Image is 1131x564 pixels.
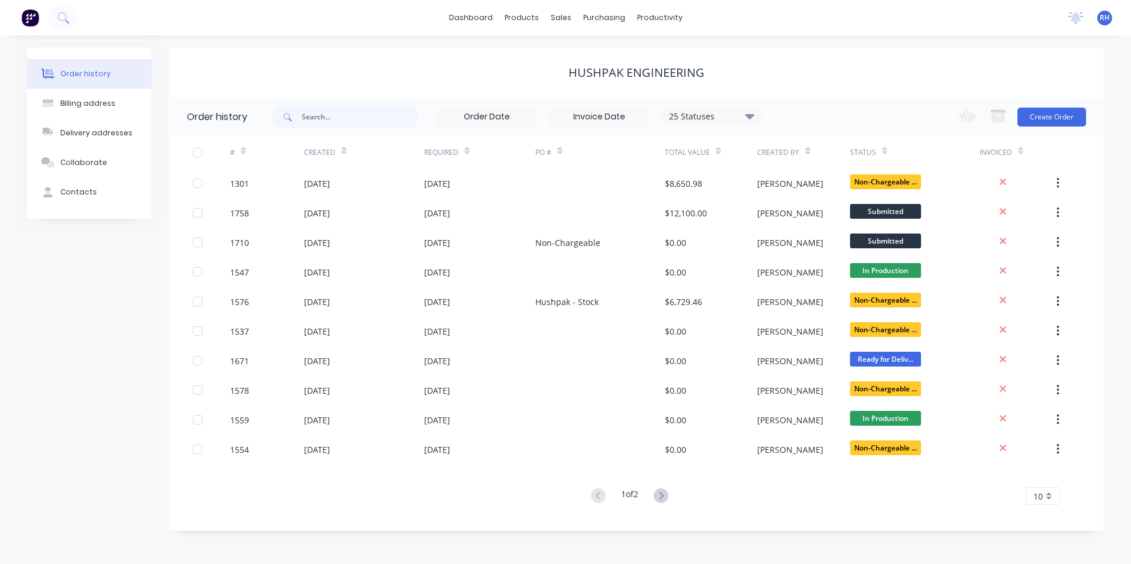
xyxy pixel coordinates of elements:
div: [DATE] [424,207,450,219]
div: [DATE] [424,177,450,190]
div: [DATE] [304,384,330,397]
div: $0.00 [665,384,686,397]
div: $0.00 [665,355,686,367]
div: productivity [631,9,689,27]
span: Non-Chargeable ... [850,174,921,189]
span: Submitted [850,204,921,219]
div: 1710 [230,236,249,249]
div: 1 of 2 [621,488,638,505]
span: Non-Chargeable ... [850,440,921,455]
div: $0.00 [665,414,686,426]
div: Collaborate [60,157,107,168]
span: In Production [850,411,921,426]
div: [DATE] [424,296,450,308]
div: Created [304,136,424,168]
div: Hushpak - Stock [535,296,599,308]
div: $8,650.98 [665,177,702,190]
div: Hushpak Engineering [568,66,705,80]
div: Status [850,147,876,158]
div: [DATE] [304,207,330,219]
div: [PERSON_NAME] [757,177,823,190]
div: 1547 [230,266,249,278]
div: Order history [187,110,247,124]
div: 1671 [230,355,249,367]
div: [DATE] [424,266,450,278]
div: [DATE] [424,384,450,397]
div: Delivery addresses [60,128,133,138]
span: Non-Chargeable ... [850,322,921,337]
button: Order history [27,59,151,89]
div: products [499,9,545,27]
div: # [230,147,235,158]
img: Factory [21,9,39,27]
div: Billing address [60,98,115,109]
div: [DATE] [304,296,330,308]
div: 1578 [230,384,249,397]
div: Created By [757,147,799,158]
div: $0.00 [665,266,686,278]
button: Billing address [27,89,151,118]
div: [DATE] [304,414,330,426]
span: Non-Chargeable ... [850,381,921,396]
span: Ready for Deliv... [850,352,921,367]
div: [DATE] [424,355,450,367]
div: 25 Statuses [662,110,761,123]
div: $0.00 [665,443,686,456]
span: In Production [850,263,921,278]
input: Search... [302,105,419,129]
div: sales [545,9,577,27]
button: Create Order [1017,108,1086,127]
div: 1559 [230,414,249,426]
a: dashboard [443,9,499,27]
div: Required [424,136,535,168]
span: 10 [1033,490,1043,503]
div: Created [304,147,335,158]
div: [DATE] [424,443,450,456]
div: [PERSON_NAME] [757,443,823,456]
div: [DATE] [304,443,330,456]
div: [DATE] [304,355,330,367]
div: Created By [757,136,849,168]
div: Non-Chargeable [535,236,600,249]
div: [PERSON_NAME] [757,207,823,219]
div: [PERSON_NAME] [757,355,823,367]
input: Order Date [437,108,537,126]
div: Invoiced [980,136,1054,168]
div: [DATE] [424,414,450,426]
div: [DATE] [304,325,330,338]
div: $6,729.46 [665,296,702,308]
span: Submitted [850,234,921,248]
div: [DATE] [424,236,450,249]
div: Total Value [665,147,710,158]
button: Delivery addresses [27,118,151,148]
div: Order history [60,69,111,79]
div: [PERSON_NAME] [757,296,823,308]
div: [PERSON_NAME] [757,384,823,397]
div: $12,100.00 [665,207,707,219]
div: [DATE] [304,236,330,249]
span: Non-Chargeable ... [850,293,921,307]
div: # [230,136,304,168]
div: PO # [535,136,665,168]
div: 1537 [230,325,249,338]
div: [PERSON_NAME] [757,236,823,249]
div: Contacts [60,187,97,197]
button: Contacts [27,177,151,207]
div: 1758 [230,207,249,219]
div: [PERSON_NAME] [757,266,823,278]
div: 1301 [230,177,249,190]
div: Required [424,147,458,158]
div: [PERSON_NAME] [757,325,823,338]
div: [DATE] [304,266,330,278]
div: Status [850,136,980,168]
button: Collaborate [27,148,151,177]
div: [DATE] [304,177,330,190]
div: 1576 [230,296,249,308]
div: $0.00 [665,236,686,249]
div: [PERSON_NAME] [757,414,823,426]
div: 1554 [230,443,249,456]
div: $0.00 [665,325,686,338]
div: [DATE] [424,325,450,338]
div: Total Value [665,136,757,168]
span: RH [1100,12,1110,23]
